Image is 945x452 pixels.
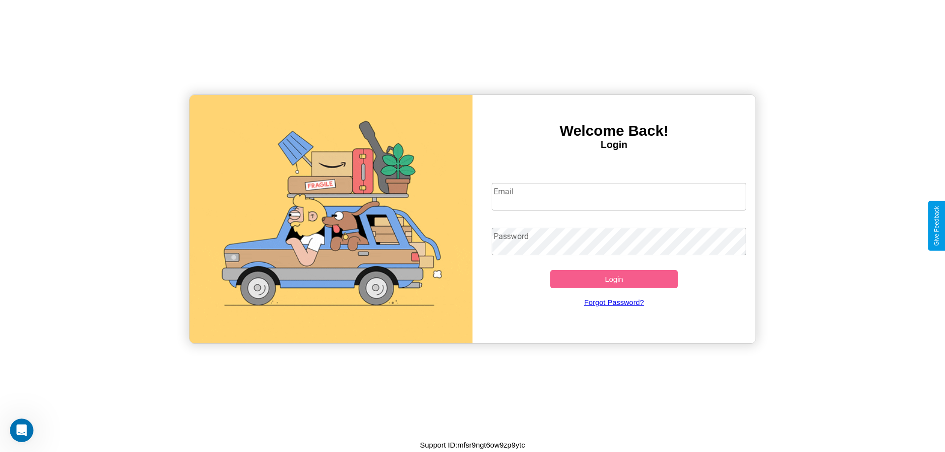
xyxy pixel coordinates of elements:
[10,419,33,442] iframe: Intercom live chat
[472,122,756,139] h3: Welcome Back!
[472,139,756,151] h4: Login
[550,270,678,288] button: Login
[420,438,525,452] p: Support ID: mfsr9ngt6ow9zp9ytc
[933,206,940,246] div: Give Feedback
[487,288,742,316] a: Forgot Password?
[189,95,472,343] img: gif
